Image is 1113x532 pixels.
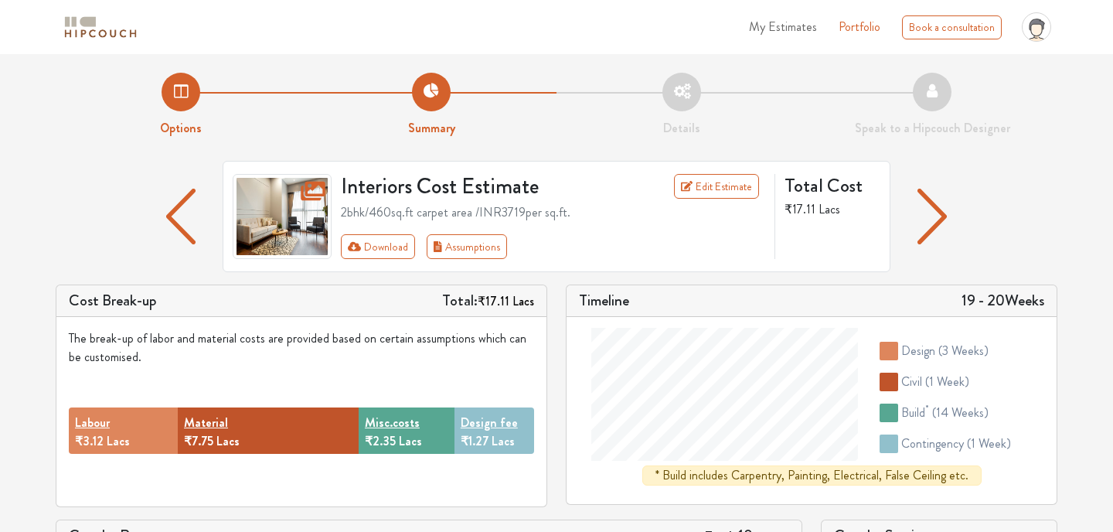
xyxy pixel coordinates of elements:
span: Lacs [512,292,534,310]
span: Lacs [107,432,130,450]
strong: Options [160,119,202,137]
button: Labour [75,414,110,432]
div: First group [341,234,519,259]
div: * Build includes Carpentry, Painting, Electrical, False Ceiling etc. [642,465,982,486]
span: Lacs [819,200,840,218]
span: ( 1 week ) [967,435,1011,452]
div: Book a consultation [902,15,1002,39]
strong: Details [663,119,700,137]
button: Assumptions [427,234,507,259]
a: Portfolio [839,18,880,36]
span: ₹17.11 [478,292,509,310]
h5: Timeline [579,292,629,310]
span: ( 14 weeks ) [932,404,989,421]
h5: 19 - 20 Weeks [962,292,1044,310]
div: civil [901,373,969,391]
button: Misc.costs [365,414,420,432]
span: Lacs [216,432,240,450]
strong: Speak to a Hipcouch Designer [855,119,1010,137]
img: arrow left [166,189,196,244]
button: Download [341,234,416,259]
h5: Total: [442,292,534,310]
span: ₹2.35 [365,432,396,450]
strong: Summary [408,119,455,137]
div: Toolbar with button groups [341,234,766,259]
span: ₹17.11 [785,200,815,218]
span: ₹1.27 [461,432,488,450]
h3: Interiors Cost Estimate [332,174,627,200]
div: build [901,404,989,422]
button: Material [184,414,228,432]
span: ₹7.75 [184,432,213,450]
div: design [901,342,989,360]
a: Edit Estimate [674,174,760,199]
h5: Cost Break-up [69,292,157,310]
span: Lacs [492,432,515,450]
span: My Estimates [749,18,817,36]
span: ( 3 weeks ) [938,342,989,360]
span: ₹3.12 [75,432,104,450]
img: logo-horizontal.svg [62,14,139,41]
button: Design fee [461,414,518,432]
div: contingency [901,435,1011,453]
div: The break-up of labor and material costs are provided based on certain assumptions which can be c... [69,329,534,367]
h4: Total Cost [785,174,877,197]
img: arrow left [917,189,948,244]
span: logo-horizontal.svg [62,10,139,45]
div: 2bhk / 460 sq.ft carpet area /INR 3719 per sq.ft. [341,203,766,222]
span: Lacs [399,432,422,450]
img: gallery [233,174,332,259]
span: ( 1 week ) [925,373,969,390]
